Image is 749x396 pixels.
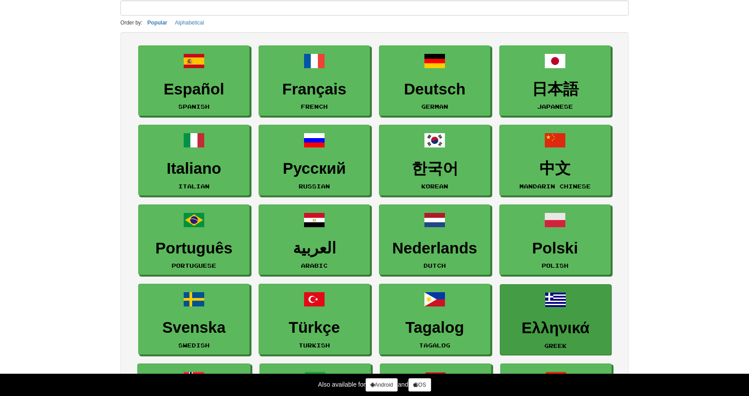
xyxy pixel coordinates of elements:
[384,240,486,257] h3: Nederlands
[299,342,330,348] small: Turkish
[178,103,210,110] small: Spanish
[263,240,365,257] h3: العربية
[379,204,490,275] a: NederlandsDutch
[379,125,490,196] a: 한국어Korean
[499,45,611,116] a: 日本語Japanese
[138,204,250,275] a: PortuguêsPortuguese
[421,183,448,189] small: Korean
[143,81,245,98] h3: Español
[408,378,431,392] a: iOS
[542,262,568,269] small: Polish
[366,378,398,392] a: Android
[504,81,606,98] h3: 日本語
[384,319,486,336] h3: Tagalog
[419,342,450,348] small: Tagalog
[145,18,170,28] button: Popular
[424,262,446,269] small: Dutch
[537,103,573,110] small: Japanese
[138,125,250,196] a: ItalianoItalian
[499,125,611,196] a: 中文Mandarin Chinese
[178,183,210,189] small: Italian
[143,240,245,257] h3: Português
[172,18,206,28] button: Alphabetical
[384,81,486,98] h3: Deutsch
[301,103,328,110] small: French
[120,20,143,26] small: Order by:
[384,160,486,177] h3: 한국어
[499,204,611,275] a: PolskiPolish
[519,183,591,189] small: Mandarin Chinese
[138,284,250,355] a: SvenskaSwedish
[259,284,370,355] a: TürkçeTurkish
[138,45,250,116] a: EspañolSpanish
[259,125,370,196] a: РусскийRussian
[172,262,216,269] small: Portuguese
[143,319,245,336] h3: Svenska
[505,319,606,337] h3: Ελληνικά
[143,160,245,177] h3: Italiano
[544,343,567,349] small: Greek
[178,342,210,348] small: Swedish
[263,81,365,98] h3: Français
[299,183,330,189] small: Russian
[379,45,490,116] a: DeutschGerman
[259,204,370,275] a: العربيةArabic
[263,319,365,336] h3: Türkçe
[301,262,328,269] small: Arabic
[379,284,490,355] a: TagalogTagalog
[259,45,370,116] a: FrançaisFrench
[421,103,448,110] small: German
[504,240,606,257] h3: Polski
[504,160,606,177] h3: 中文
[500,284,611,355] a: ΕλληνικάGreek
[263,160,365,177] h3: Русский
